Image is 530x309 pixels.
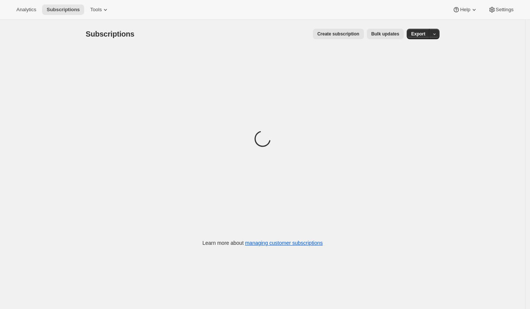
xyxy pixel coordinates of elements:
[460,7,470,13] span: Help
[42,4,84,15] button: Subscriptions
[313,29,364,39] button: Create subscription
[411,31,425,37] span: Export
[245,240,323,246] a: managing customer subscriptions
[484,4,518,15] button: Settings
[407,29,430,39] button: Export
[496,7,514,13] span: Settings
[203,239,323,247] p: Learn more about
[367,29,404,39] button: Bulk updates
[12,4,41,15] button: Analytics
[448,4,482,15] button: Help
[86,4,114,15] button: Tools
[47,7,80,13] span: Subscriptions
[371,31,399,37] span: Bulk updates
[317,31,359,37] span: Create subscription
[90,7,102,13] span: Tools
[16,7,36,13] span: Analytics
[86,30,134,38] span: Subscriptions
